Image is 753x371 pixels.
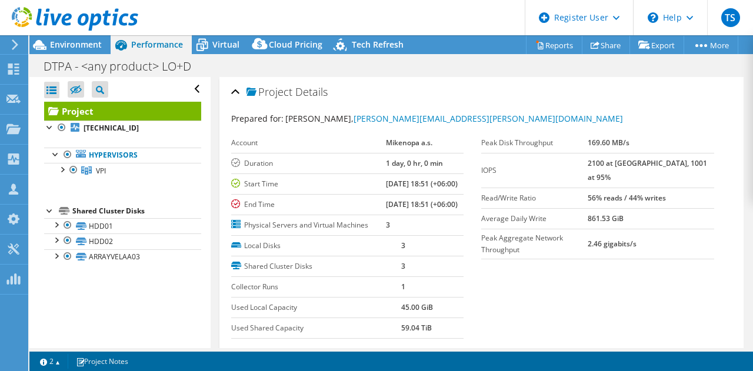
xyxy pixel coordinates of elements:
b: 3 [401,240,405,250]
a: [PERSON_NAME][EMAIL_ADDRESS][PERSON_NAME][DOMAIN_NAME] [354,113,623,124]
span: Virtual [212,39,239,50]
span: VPI [96,166,106,176]
span: Performance [131,39,183,50]
span: Cloud Pricing [269,39,322,50]
a: HDD01 [44,218,201,233]
b: [DATE] 18:51 (+06:00) [386,199,458,209]
label: Start Time [231,178,386,190]
a: Project Notes [68,354,136,369]
div: Shared Cluster Disks [72,204,201,218]
span: Environment [50,39,102,50]
label: Used Shared Capacity [231,322,402,334]
a: 2 [32,354,68,369]
b: 2100 at [GEOGRAPHIC_DATA], 1001 at 95% [588,158,707,182]
span: Project [246,86,292,98]
span: TS [721,8,740,27]
a: Hypervisors [44,148,201,163]
b: 861.53 GiB [588,213,624,223]
a: Project [44,102,201,121]
b: 169.60 MB/s [588,138,629,148]
label: IOPS [481,165,588,176]
label: Peak Disk Throughput [481,137,588,149]
label: Prepared for: [231,113,284,124]
h1: DTPA - <any product> LO+D [38,60,209,73]
b: Mikenopa a.s. [386,138,432,148]
b: 59.04 TiB [401,323,432,333]
a: Share [582,36,630,54]
b: 45.00 GiB [401,302,433,312]
label: Duration [231,158,386,169]
b: [DATE] 18:51 (+06:00) [386,179,458,189]
b: 1 [401,282,405,292]
b: 3 [386,220,390,230]
label: Peak Aggregate Network Throughput [481,232,588,256]
label: Local Disks [231,240,402,252]
label: Read/Write Ratio [481,192,588,204]
label: Shared Cluster Disks [231,260,402,272]
label: End Time [231,199,386,210]
a: [TECHNICAL_ID] [44,121,201,136]
label: Average Daily Write [481,213,588,225]
b: 1 day, 0 hr, 0 min [386,158,443,168]
a: ARRAYVELAA03 [44,249,201,265]
b: 2.46 gigabits/s [588,239,637,249]
b: 56% reads / 44% writes [588,193,666,203]
a: Export [629,36,684,54]
label: Physical Servers and Virtual Machines [231,219,386,231]
b: [TECHNICAL_ID] [84,123,139,133]
svg: \n [648,12,658,23]
span: Tech Refresh [352,39,404,50]
span: Details [295,85,328,99]
b: 3 [401,261,405,271]
span: [PERSON_NAME], [285,113,623,124]
label: Used Local Capacity [231,302,402,313]
a: Reports [526,36,582,54]
a: More [684,36,738,54]
a: VPI [44,163,201,178]
label: Account [231,137,386,149]
a: HDD02 [44,233,201,249]
label: Collector Runs [231,281,402,293]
